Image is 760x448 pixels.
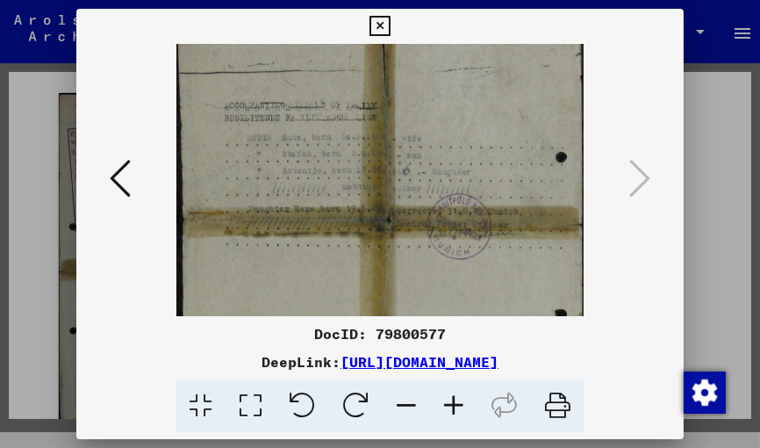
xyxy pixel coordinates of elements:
img: Change consent [684,372,726,414]
div: DocID: 79800577 [76,323,685,344]
div: Change consent [683,371,725,413]
div: DeepLink: [76,351,685,372]
a: [URL][DOMAIN_NAME] [341,353,498,371]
